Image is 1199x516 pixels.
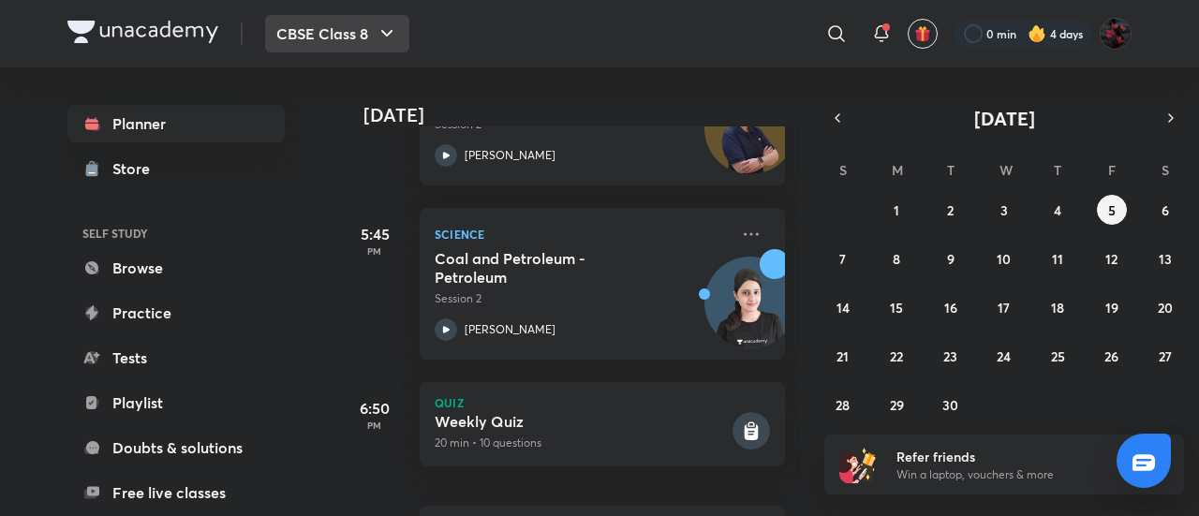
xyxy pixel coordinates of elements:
[465,321,555,338] p: [PERSON_NAME]
[67,294,285,332] a: Practice
[836,299,850,317] abbr: September 14, 2025
[435,435,729,451] p: 20 min • 10 questions
[363,104,804,126] h4: [DATE]
[936,195,966,225] button: September 2, 2025
[705,93,795,183] img: Avatar
[890,299,903,317] abbr: September 15, 2025
[435,397,770,408] p: Quiz
[67,21,218,43] img: Company Logo
[1097,341,1127,371] button: September 26, 2025
[1105,299,1118,317] abbr: September 19, 2025
[998,299,1010,317] abbr: September 17, 2025
[936,292,966,322] button: September 16, 2025
[836,347,849,365] abbr: September 21, 2025
[894,201,899,219] abbr: September 1, 2025
[989,243,1019,273] button: September 10, 2025
[944,299,957,317] abbr: September 16, 2025
[1104,347,1118,365] abbr: September 26, 2025
[989,195,1019,225] button: September 3, 2025
[67,21,218,48] a: Company Logo
[1051,299,1064,317] abbr: September 18, 2025
[943,347,957,365] abbr: September 23, 2025
[1150,195,1180,225] button: September 6, 2025
[1150,243,1180,273] button: September 13, 2025
[908,19,938,49] button: avatar
[836,396,850,414] abbr: September 28, 2025
[1159,250,1172,268] abbr: September 13, 2025
[828,341,858,371] button: September 21, 2025
[936,390,966,420] button: September 30, 2025
[974,106,1035,131] span: [DATE]
[1043,195,1073,225] button: September 4, 2025
[936,243,966,273] button: September 9, 2025
[893,250,900,268] abbr: September 8, 2025
[881,292,911,322] button: September 15, 2025
[337,420,412,431] p: PM
[1100,18,1132,50] img: Ananya
[435,290,729,307] p: Session 2
[999,161,1013,179] abbr: Wednesday
[337,245,412,257] p: PM
[896,447,1127,466] h6: Refer friends
[947,250,955,268] abbr: September 9, 2025
[881,195,911,225] button: September 1, 2025
[1097,292,1127,322] button: September 19, 2025
[942,396,958,414] abbr: September 30, 2025
[936,341,966,371] button: September 23, 2025
[67,150,285,187] a: Store
[989,292,1019,322] button: September 17, 2025
[1162,201,1169,219] abbr: September 6, 2025
[997,250,1011,268] abbr: September 10, 2025
[1108,161,1116,179] abbr: Friday
[1051,347,1065,365] abbr: September 25, 2025
[1162,161,1169,179] abbr: Saturday
[1043,292,1073,322] button: September 18, 2025
[947,161,955,179] abbr: Tuesday
[265,15,409,52] button: CBSE Class 8
[465,147,555,164] p: [PERSON_NAME]
[1097,243,1127,273] button: September 12, 2025
[435,223,729,245] p: Science
[1054,201,1061,219] abbr: September 4, 2025
[435,249,668,287] h5: Coal and Petroleum - Petroleum
[337,397,412,420] h5: 6:50
[881,390,911,420] button: September 29, 2025
[1108,201,1116,219] abbr: September 5, 2025
[914,25,931,42] img: avatar
[839,250,846,268] abbr: September 7, 2025
[828,243,858,273] button: September 7, 2025
[67,339,285,376] a: Tests
[1000,201,1008,219] abbr: September 3, 2025
[839,161,847,179] abbr: Sunday
[1054,161,1061,179] abbr: Thursday
[112,157,161,180] div: Store
[839,446,877,483] img: referral
[705,267,795,357] img: Avatar
[1150,292,1180,322] button: September 20, 2025
[67,105,285,142] a: Planner
[881,341,911,371] button: September 22, 2025
[1043,243,1073,273] button: September 11, 2025
[67,384,285,421] a: Playlist
[851,105,1158,131] button: [DATE]
[1097,195,1127,225] button: September 5, 2025
[947,201,954,219] abbr: September 2, 2025
[435,412,729,431] h5: Weekly Quiz
[1043,341,1073,371] button: September 25, 2025
[989,341,1019,371] button: September 24, 2025
[881,243,911,273] button: September 8, 2025
[67,249,285,287] a: Browse
[1028,24,1046,43] img: streak
[67,474,285,511] a: Free live classes
[67,217,285,249] h6: SELF STUDY
[1052,250,1063,268] abbr: September 11, 2025
[892,161,903,179] abbr: Monday
[67,429,285,466] a: Doubts & solutions
[890,396,904,414] abbr: September 29, 2025
[1105,250,1118,268] abbr: September 12, 2025
[1150,341,1180,371] button: September 27, 2025
[828,390,858,420] button: September 28, 2025
[1158,299,1173,317] abbr: September 20, 2025
[337,223,412,245] h5: 5:45
[896,466,1127,483] p: Win a laptop, vouchers & more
